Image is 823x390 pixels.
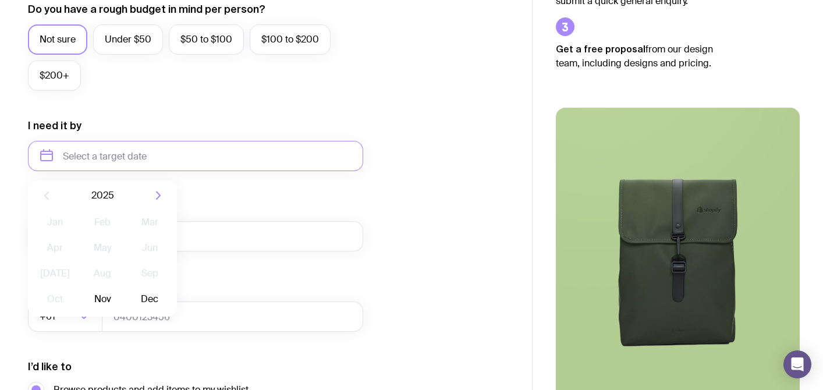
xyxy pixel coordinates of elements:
[28,24,87,55] label: Not sure
[129,262,171,285] button: Sep
[556,44,645,54] strong: Get a free proposal
[783,350,811,378] div: Open Intercom Messenger
[102,302,363,332] input: 0400123456
[129,288,171,311] button: Dec
[28,141,363,171] input: Select a target date
[556,42,730,70] p: from our design team, including designs and pricing.
[169,24,244,55] label: $50 to $100
[34,288,76,311] button: Oct
[28,2,265,16] label: Do you have a rough budget in mind per person?
[250,24,331,55] label: $100 to $200
[129,236,171,260] button: Jun
[81,288,123,311] button: Nov
[28,302,102,332] div: Search for option
[28,221,363,251] input: you@email.com
[81,211,123,234] button: Feb
[28,360,72,374] label: I’d like to
[28,61,81,91] label: $200+
[129,211,171,234] button: Mar
[93,24,163,55] label: Under $50
[34,262,76,285] button: [DATE]
[81,236,123,260] button: May
[34,211,76,234] button: Jan
[91,189,114,203] span: 2025
[34,236,76,260] button: Apr
[28,119,81,133] label: I need it by
[81,262,123,285] button: Aug
[58,302,76,332] input: Search for option
[40,302,58,332] span: +61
